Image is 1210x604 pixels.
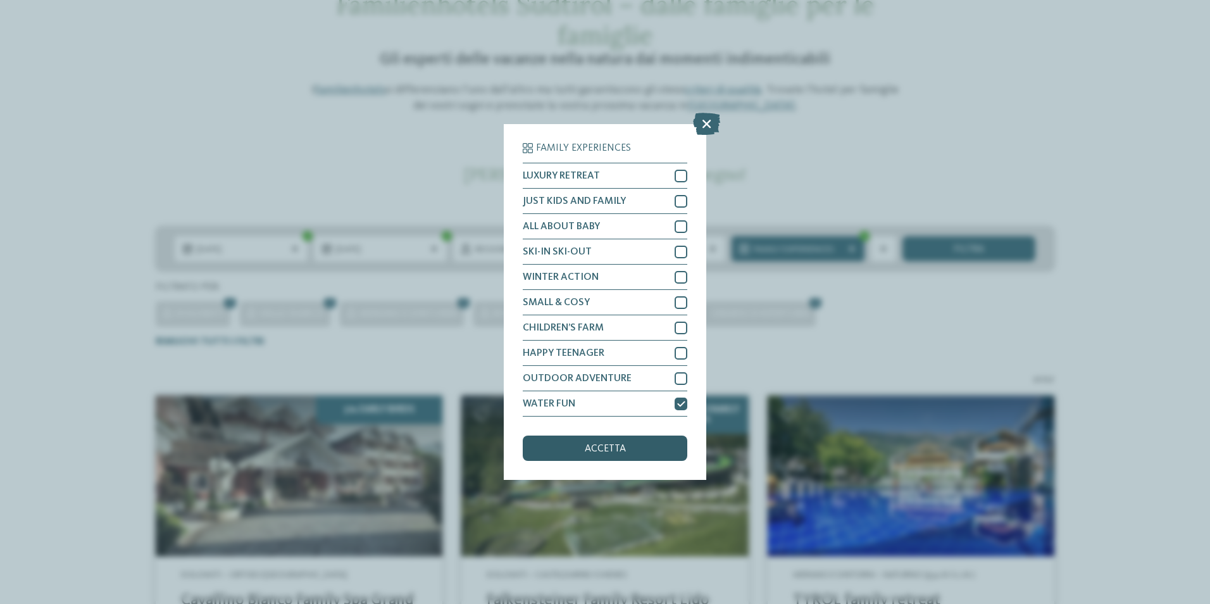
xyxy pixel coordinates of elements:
span: CHILDREN’S FARM [523,323,604,333]
span: WINTER ACTION [523,272,599,282]
span: Family Experiences [536,143,631,153]
span: LUXURY RETREAT [523,171,600,181]
span: HAPPY TEENAGER [523,348,604,358]
span: SMALL & COSY [523,298,590,308]
span: OUTDOOR ADVENTURE [523,374,632,384]
span: accetta [585,444,626,454]
span: WATER FUN [523,399,575,409]
span: SKI-IN SKI-OUT [523,247,592,257]
span: ALL ABOUT BABY [523,222,600,232]
span: JUST KIDS AND FAMILY [523,196,626,206]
